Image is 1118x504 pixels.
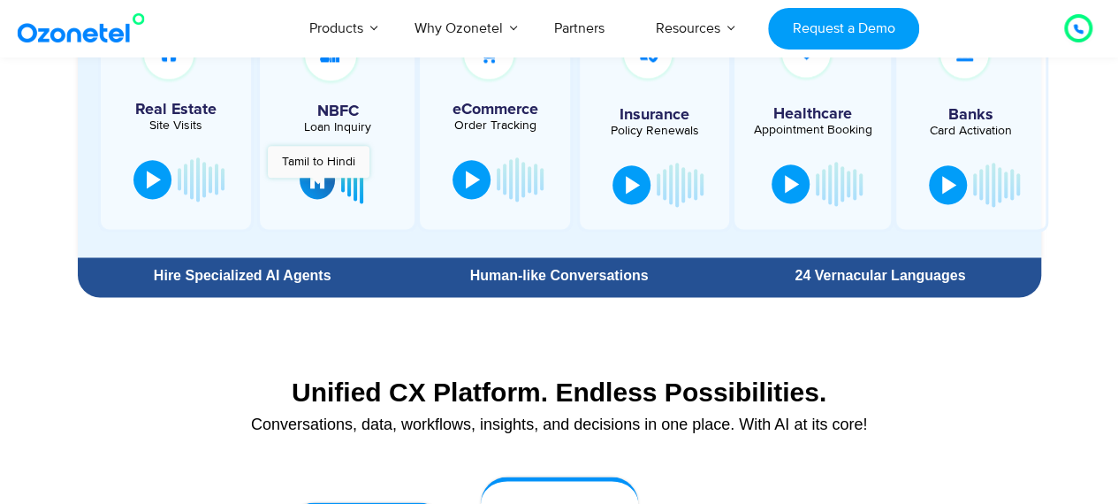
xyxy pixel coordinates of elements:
[589,125,719,137] div: Policy Renewals
[905,107,1036,123] h5: Banks
[748,124,878,136] div: Appointment Booking
[269,121,406,134] div: Loan Inquiry
[748,106,878,122] h5: Healthcare
[728,269,1031,283] div: 24 Vernacular Languages
[905,125,1036,137] div: Card Activation
[110,102,242,118] h5: Real Estate
[110,119,242,132] div: Site Visits
[768,8,919,50] a: Request a Demo
[429,119,561,132] div: Order Tracking
[87,269,399,283] div: Hire Specialized AI Agents
[269,103,406,119] h5: NBFC
[429,102,561,118] h5: eCommerce
[589,107,719,123] h5: Insurance
[87,377,1032,408] div: Unified CX Platform. Endless Possibilities.
[407,269,711,283] div: Human-like Conversations
[87,416,1032,432] div: Conversations, data, workflows, insights, and decisions in one place. With AI at its core!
